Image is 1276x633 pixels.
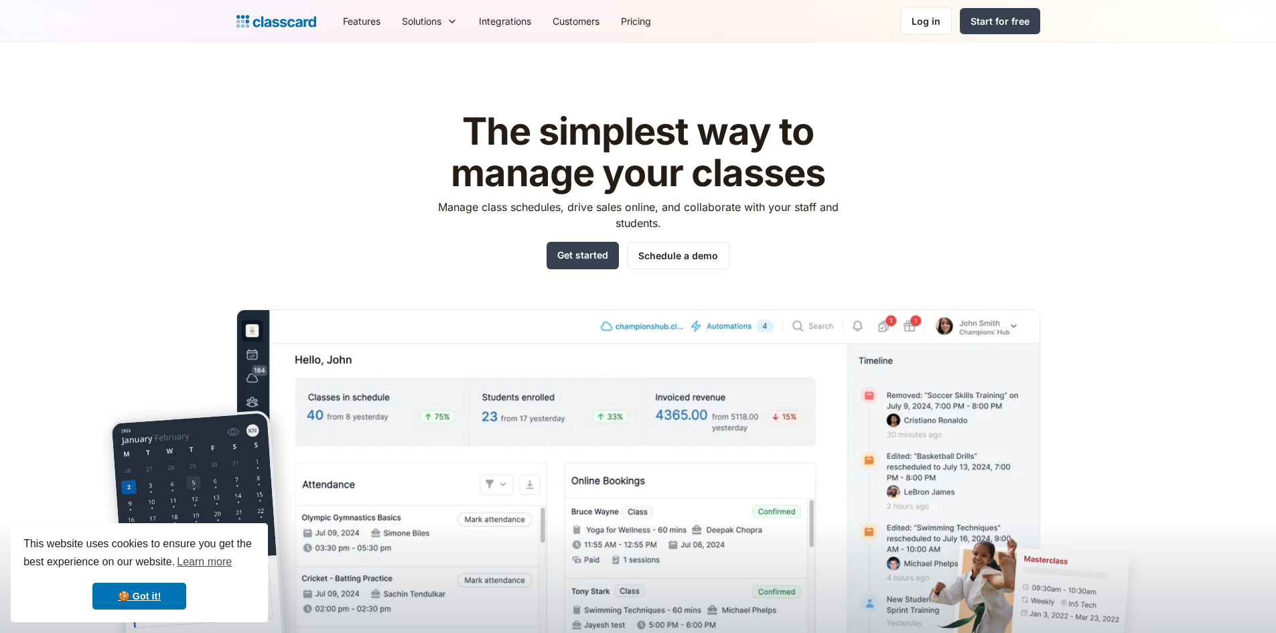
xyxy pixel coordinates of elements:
a: Schedule a demo [627,242,729,269]
a: Log in [900,7,952,35]
span: This website uses cookies to ensure you get the best experience on our website. [23,536,255,572]
a: dismiss cookie message [92,583,186,610]
h1: The simplest way to manage your classes [425,111,851,194]
div: Log in [912,14,940,28]
a: Start for free [960,8,1040,34]
p: Manage class schedules, drive sales online, and collaborate with your staff and students. [425,199,851,231]
div: Solutions [391,6,468,36]
a: Integrations [468,6,542,36]
a: Get started [547,242,619,269]
a: Customers [542,6,610,36]
a: home [236,12,316,31]
div: Solutions [402,14,441,28]
div: Start for free [971,14,1030,28]
a: Features [332,6,391,36]
a: Pricing [610,6,662,36]
div: cookieconsent [11,523,268,622]
a: learn more about cookies [175,552,234,572]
